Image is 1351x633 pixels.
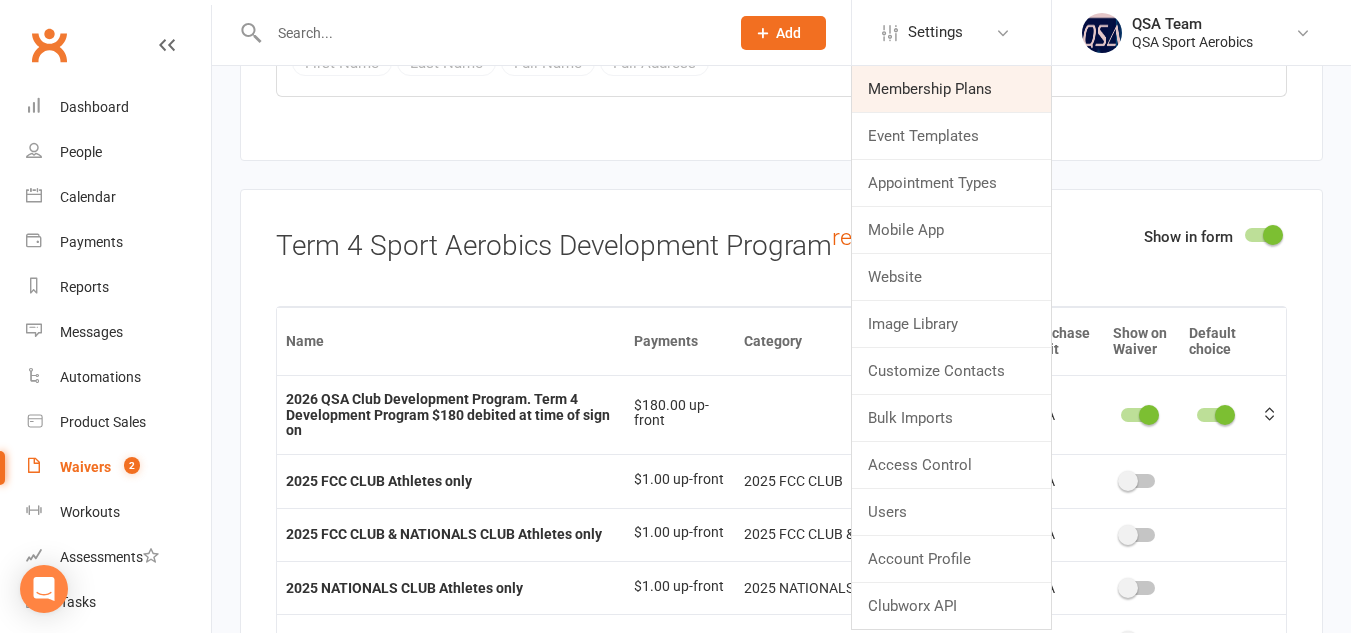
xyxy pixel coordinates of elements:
[852,489,1051,535] a: Users
[741,16,826,50] button: Add
[735,508,1021,561] td: 2025 FCC CLUB & NATIONALS CLUB
[852,301,1051,347] a: Image Library
[60,594,96,610] div: Tasks
[735,561,1021,614] td: 2025 NATIONALS CLUB
[60,234,123,250] div: Payments
[60,324,123,340] div: Messages
[60,99,129,115] div: Dashboard
[908,10,963,55] span: Settings
[852,583,1051,629] a: Clubworx API
[26,535,211,580] a: Assessments
[277,307,625,375] th: Name
[852,254,1051,300] a: Website
[776,25,801,41] span: Add
[1021,375,1104,454] td: N/A
[1021,561,1104,614] td: N/A
[852,536,1051,582] a: Account Profile
[735,307,1021,375] th: Category
[286,580,523,596] strong: 2025 NATIONALS CLUB Athletes only
[852,207,1051,253] a: Mobile App
[60,369,141,385] div: Automations
[1082,13,1122,53] img: thumb_image1645967867.png
[852,348,1051,394] a: Customize Contacts
[852,113,1051,159] a: Event Templates
[625,307,735,375] th: Payments
[1132,15,1253,33] div: QSA Team
[26,400,211,445] a: Product Sales
[276,225,1287,262] h3: Term 4 Sport Aerobics Development Program
[26,580,211,625] a: Tasks
[286,473,472,489] strong: 2025 FCC CLUB Athletes only
[1021,508,1104,561] td: N/A
[852,442,1051,488] a: Access Control
[26,355,211,400] a: Automations
[26,130,211,175] a: People
[634,525,726,540] div: $1.00 up-front
[26,220,211,265] a: Payments
[24,20,74,70] a: Clubworx
[634,579,726,594] div: $1.00 up-front
[26,85,211,130] a: Dashboard
[1132,33,1253,51] div: QSA Sport Aerobics
[634,398,726,429] div: $180.00 up-front
[60,279,109,295] div: Reports
[60,189,116,205] div: Calendar
[263,19,715,47] input: Search...
[26,310,211,355] a: Messages
[852,160,1051,206] a: Appointment Types
[26,265,211,310] a: Reports
[286,391,610,438] strong: 2026 QSA Club Development Program. Term 4 Development Program $180 debited at time of sign on
[1104,307,1180,375] th: Show on Waiver
[124,457,140,474] span: 2
[1144,225,1233,249] label: Show in form
[1180,307,1254,375] th: Default choice
[832,223,911,251] a: rename
[26,445,211,490] a: Waivers 2
[60,549,159,565] div: Assessments
[735,454,1021,507] td: 2025 FCC CLUB
[20,565,68,613] div: Open Intercom Messenger
[852,66,1051,112] a: Membership Plans
[60,144,102,160] div: People
[26,175,211,220] a: Calendar
[634,472,726,487] div: $1.00 up-front
[26,490,211,535] a: Workouts
[60,504,120,520] div: Workouts
[1021,454,1104,507] td: N/A
[60,414,146,430] div: Product Sales
[286,526,602,542] strong: 2025 FCC CLUB & NATIONALS CLUB Athletes only
[852,395,1051,441] a: Bulk Imports
[60,459,111,475] div: Waivers
[1021,307,1104,375] th: Purchase limit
